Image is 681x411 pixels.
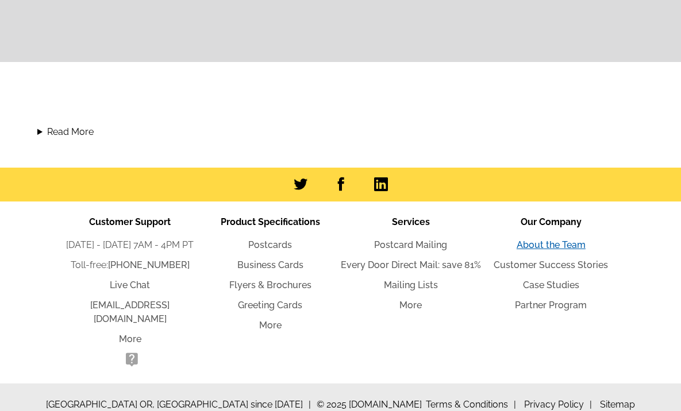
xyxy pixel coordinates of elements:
[237,259,303,270] a: Business Cards
[374,239,447,250] a: Postcard Mailing
[384,280,438,290] a: Mailing Lists
[523,280,579,290] a: Case Studies
[90,300,170,324] a: [EMAIL_ADDRESS][DOMAIN_NAME]
[229,280,311,290] a: Flyers & Brochures
[221,216,320,227] span: Product Specifications
[259,320,282,331] a: More
[248,239,292,250] a: Postcards
[515,300,587,311] a: Partner Program
[524,399,592,410] a: Privacy Policy
[521,216,582,227] span: Our Company
[399,300,422,311] a: More
[494,259,608,270] a: Customer Success Stories
[108,259,190,270] a: [PHONE_NUMBER]
[517,239,586,250] a: About the Team
[110,280,150,290] a: Live Chat
[392,216,430,227] span: Services
[600,399,635,410] a: Sitemap
[238,300,302,311] a: Greeting Cards
[60,258,200,272] li: Toll-free:
[119,334,141,344] a: More
[89,216,171,227] span: Customer Support
[60,238,200,252] li: [DATE] - [DATE] 7AM - 4PM PT
[37,125,644,139] summary: Read More
[341,259,481,270] a: Every Door Direct Mail: save 81%
[426,399,516,410] a: Terms & Conditions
